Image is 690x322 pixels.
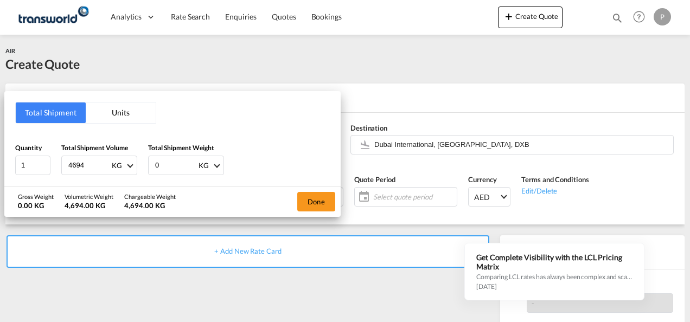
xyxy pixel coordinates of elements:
[65,201,113,210] div: 4,694.00 KG
[67,156,111,175] input: Enter volume
[86,102,156,123] button: Units
[297,192,335,211] button: Done
[112,161,122,170] div: KG
[65,192,113,201] div: Volumetric Weight
[61,144,128,152] span: Total Shipment Volume
[148,144,214,152] span: Total Shipment Weight
[154,156,197,175] input: Enter weight
[18,192,54,201] div: Gross Weight
[124,192,176,201] div: Chargeable Weight
[124,201,176,210] div: 4,694.00 KG
[199,161,209,170] div: KG
[16,102,86,123] button: Total Shipment
[18,201,54,210] div: 0.00 KG
[15,144,42,152] span: Quantity
[15,156,50,175] input: Qty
